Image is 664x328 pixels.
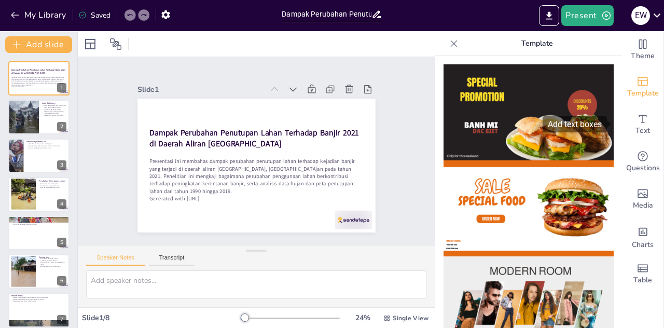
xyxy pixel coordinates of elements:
p: Presentasi ini membahas dampak perubahan penutupan lahan terhadap kejadian banjir yang terjadi di... [11,76,66,86]
p: Kerentanan Banjir [11,217,66,220]
div: 3 [8,139,70,173]
p: Dampak pada kerentanan banjir [39,187,66,189]
button: Present [561,5,613,26]
span: Position [109,38,122,50]
p: Kebijakan pengelolaan penggunaan lahan yang lebih ketat [11,297,66,299]
span: Media [633,200,653,211]
div: 1 [57,83,66,92]
span: Charts [632,239,654,251]
p: Perubahan penutupan lahan mempengaruhi kerentanan [39,257,66,261]
div: 24 % [350,313,375,323]
div: Add text boxes [543,116,607,132]
div: 4 [57,199,66,209]
button: Add slide [5,36,72,53]
p: Banjir besar dipicu oleh curah hujan tinggi dan perubahan lahan [42,104,66,108]
div: Add images, graphics, shapes or video [622,181,663,218]
div: Saved [78,10,110,20]
p: Penurunan area hutan primer [39,183,66,185]
p: Tujuan penelitian adalah menganalisis hubungan tersebut [42,112,66,116]
p: Peralihan area dari "sedikit rentan" ke "rentan" [11,222,66,224]
p: Rekomendasi [11,294,66,297]
div: 2 [8,100,70,134]
strong: Dampak Perubahan Penutupan Lahan Terhadap Banjir 2021 di Daerah Aliran [GEOGRAPHIC_DATA] [149,127,359,149]
button: E W [631,5,650,26]
p: Metode studi literatur dan analisis peta [26,143,66,145]
p: Kesimpulan [39,256,66,259]
div: Get real-time input from your audience [622,143,663,181]
p: Generated with [URL] [11,86,66,88]
img: thumb-2.png [444,160,614,256]
button: Speaker Notes [86,254,145,266]
span: Single View [393,314,428,322]
div: Slide 1 [137,85,264,94]
div: Add text boxes [622,106,663,143]
p: Perubahan penutupan lahan mempengaruhi kerentanan banjir [42,108,66,112]
div: Change the overall theme [622,31,663,69]
p: Peningkatan area perkebunan [39,185,66,187]
strong: Dampak Perubahan Penutupan Lahan Terhadap Banjir 2021 di Daerah Aliran [GEOGRAPHIC_DATA] [11,69,65,74]
span: Template [627,88,659,99]
div: Layout [82,36,99,52]
div: 1 [8,61,70,95]
div: 5 [57,238,66,247]
span: Theme [631,50,655,62]
p: Evaluasi perubahan kerentanan banjir [26,147,66,149]
div: Add charts and graphs [622,218,663,255]
p: Peningkatan kerentanan dari 1990 ke 2019 [11,220,66,222]
p: Upaya kolaborasi untuk mitigasi banjir [11,300,66,303]
span: Text [635,125,650,136]
button: Export to PowerPoint [539,5,559,26]
div: 5 [8,216,70,250]
p: Template [462,31,612,56]
img: thumb-1.png [444,64,614,160]
p: Perubahan Penutupan Lahan [39,180,66,183]
p: Pentingnya konservasi dan pengelolaan lahan [39,262,66,265]
button: Transcript [149,254,195,266]
div: 7 [8,293,70,327]
div: 2 [57,122,66,131]
p: Presentasi ini membahas dampak perubahan penutupan lahan terhadap kejadian banjir yang terjadi di... [149,158,364,195]
p: Edukasi masyarakat tentang pentingnya lingkungan [11,298,66,300]
div: 4 [8,177,70,211]
p: Generated with [URL] [149,195,364,202]
div: Add ready made slides [622,69,663,106]
span: Questions [626,162,660,174]
p: Kontribusi perubahan penutupan lahan [11,223,66,225]
div: Slide 1 / 8 [82,313,240,323]
button: My Library [8,7,71,23]
div: E W [631,6,650,25]
div: 6 [8,254,70,289]
div: 3 [57,160,66,170]
p: Metodologi Penelitian [26,140,66,143]
p: Penggabungan peta penutupan lahan dan data hujan [26,145,66,147]
div: Add a table [622,255,663,293]
p: Latar Belakang [42,101,66,104]
p: Rekomendasi untuk masa depan [39,265,66,267]
div: 7 [57,315,66,324]
div: 6 [57,276,66,285]
input: Insert title [282,7,371,22]
span: Table [633,275,652,286]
